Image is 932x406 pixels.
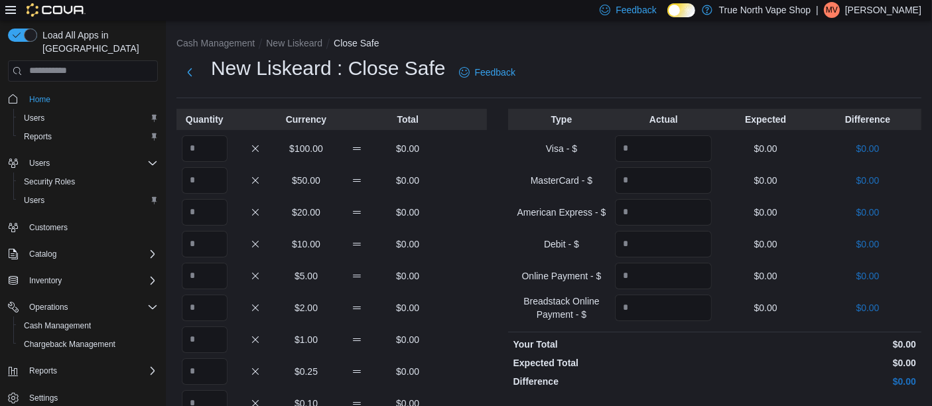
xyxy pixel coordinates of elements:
[24,320,91,331] span: Cash Management
[615,113,712,126] p: Actual
[3,90,163,109] button: Home
[615,295,712,321] input: Quantity
[385,206,431,219] p: $0.00
[29,222,68,233] span: Customers
[27,3,86,17] img: Cova
[19,318,158,334] span: Cash Management
[24,155,158,171] span: Users
[182,358,228,385] input: Quantity
[24,220,73,236] a: Customers
[211,55,446,82] h1: New Liskeard : Close Safe
[819,142,916,155] p: $0.00
[37,29,158,55] span: Load All Apps in [GEOGRAPHIC_DATA]
[283,206,329,219] p: $20.00
[819,206,916,219] p: $0.00
[513,237,610,251] p: Debit - $
[176,36,921,52] nav: An example of EuiBreadcrumbs
[513,338,712,351] p: Your Total
[717,174,814,187] p: $0.00
[3,298,163,316] button: Operations
[176,59,203,86] button: Next
[19,174,158,190] span: Security Roles
[3,154,163,172] button: Users
[819,113,916,126] p: Difference
[182,231,228,257] input: Quantity
[717,142,814,155] p: $0.00
[717,356,916,370] p: $0.00
[454,59,521,86] a: Feedback
[24,273,67,289] button: Inventory
[266,38,322,48] button: New Liskeard
[24,219,158,236] span: Customers
[615,199,712,226] input: Quantity
[513,295,610,321] p: Breadstack Online Payment - $
[19,110,158,126] span: Users
[182,295,228,321] input: Quantity
[717,375,916,388] p: $0.00
[24,195,44,206] span: Users
[19,192,50,208] a: Users
[19,318,96,334] a: Cash Management
[19,110,50,126] a: Users
[824,2,840,18] div: Mike Vape
[513,206,610,219] p: American Express - $
[13,316,163,335] button: Cash Management
[19,174,80,190] a: Security Roles
[13,335,163,354] button: Chargeback Management
[182,199,228,226] input: Quantity
[13,109,163,127] button: Users
[719,2,811,18] p: True North Vape Shop
[24,176,75,187] span: Security Roles
[826,2,838,18] span: MV
[615,263,712,289] input: Quantity
[29,393,58,403] span: Settings
[19,336,158,352] span: Chargeback Management
[283,269,329,283] p: $5.00
[24,131,52,142] span: Reports
[513,356,712,370] p: Expected Total
[615,167,712,194] input: Quantity
[24,363,62,379] button: Reports
[24,389,158,406] span: Settings
[845,2,921,18] p: [PERSON_NAME]
[385,333,431,346] p: $0.00
[24,299,74,315] button: Operations
[385,365,431,378] p: $0.00
[513,142,610,155] p: Visa - $
[513,113,610,126] p: Type
[667,17,668,18] span: Dark Mode
[717,237,814,251] p: $0.00
[819,301,916,314] p: $0.00
[24,246,158,262] span: Catalog
[182,263,228,289] input: Quantity
[3,245,163,263] button: Catalog
[513,269,610,283] p: Online Payment - $
[19,129,57,145] a: Reports
[283,174,329,187] p: $50.00
[176,38,255,48] button: Cash Management
[19,192,158,208] span: Users
[385,113,431,126] p: Total
[24,363,158,379] span: Reports
[283,113,329,126] p: Currency
[283,237,329,251] p: $10.00
[182,135,228,162] input: Quantity
[29,158,50,169] span: Users
[3,362,163,380] button: Reports
[19,336,121,352] a: Chargeback Management
[717,206,814,219] p: $0.00
[283,142,329,155] p: $100.00
[29,366,57,376] span: Reports
[29,94,50,105] span: Home
[334,38,379,48] button: Close Safe
[24,273,158,289] span: Inventory
[513,375,712,388] p: Difference
[513,174,610,187] p: MasterCard - $
[615,231,712,257] input: Quantity
[385,237,431,251] p: $0.00
[283,301,329,314] p: $2.00
[819,269,916,283] p: $0.00
[3,218,163,237] button: Customers
[385,174,431,187] p: $0.00
[24,92,56,107] a: Home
